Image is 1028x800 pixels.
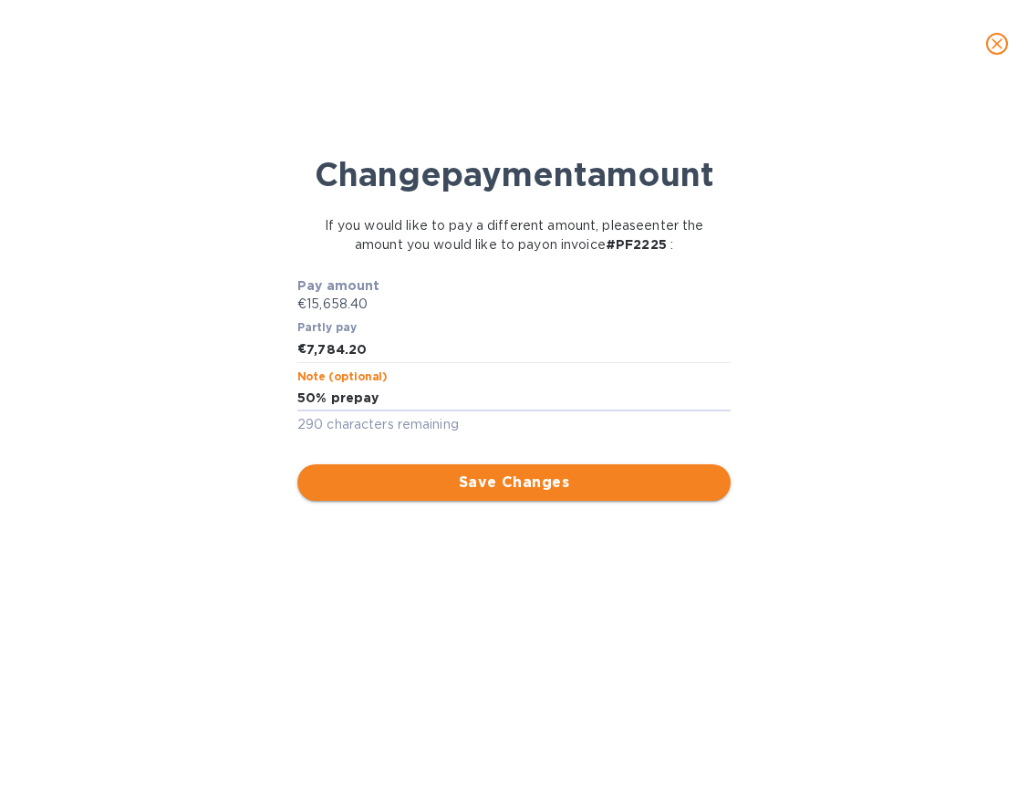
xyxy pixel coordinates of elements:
[321,216,708,255] p: If you would like to pay a different amount, please enter the amount you would like to pay on inv...
[306,336,731,363] input: Enter the amount you would like to pay
[297,464,731,501] button: Save Changes
[297,323,358,334] label: Partly pay
[606,237,667,252] b: # PF2225
[297,278,380,293] b: Pay amount
[297,295,731,314] p: €15,658.40
[312,472,716,494] span: Save Changes
[297,372,387,383] label: Note (optional)
[297,390,731,405] textarea: 50% prepay
[297,414,731,435] p: 290 characters remaining
[315,154,714,194] b: Change payment amount
[297,336,306,363] div: €
[975,22,1019,66] button: close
